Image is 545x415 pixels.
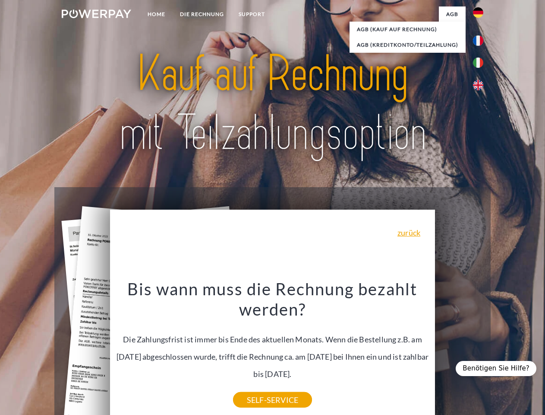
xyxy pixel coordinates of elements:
a: AGB (Kreditkonto/Teilzahlung) [350,37,466,53]
div: Die Zahlungsfrist ist immer bis Ende des aktuellen Monats. Wenn die Bestellung z.B. am [DATE] abg... [115,278,430,400]
img: en [473,80,483,90]
a: zurück [397,229,420,236]
a: Home [140,6,173,22]
a: AGB (Kauf auf Rechnung) [350,22,466,37]
a: SELF-SERVICE [233,392,312,408]
a: DIE RECHNUNG [173,6,231,22]
img: fr [473,35,483,46]
a: agb [439,6,466,22]
img: title-powerpay_de.svg [82,41,463,166]
h3: Bis wann muss die Rechnung bezahlt werden? [115,278,430,320]
div: Benötigen Sie Hilfe? [456,361,536,376]
img: it [473,57,483,68]
a: SUPPORT [231,6,272,22]
img: de [473,7,483,18]
img: logo-powerpay-white.svg [62,10,131,18]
